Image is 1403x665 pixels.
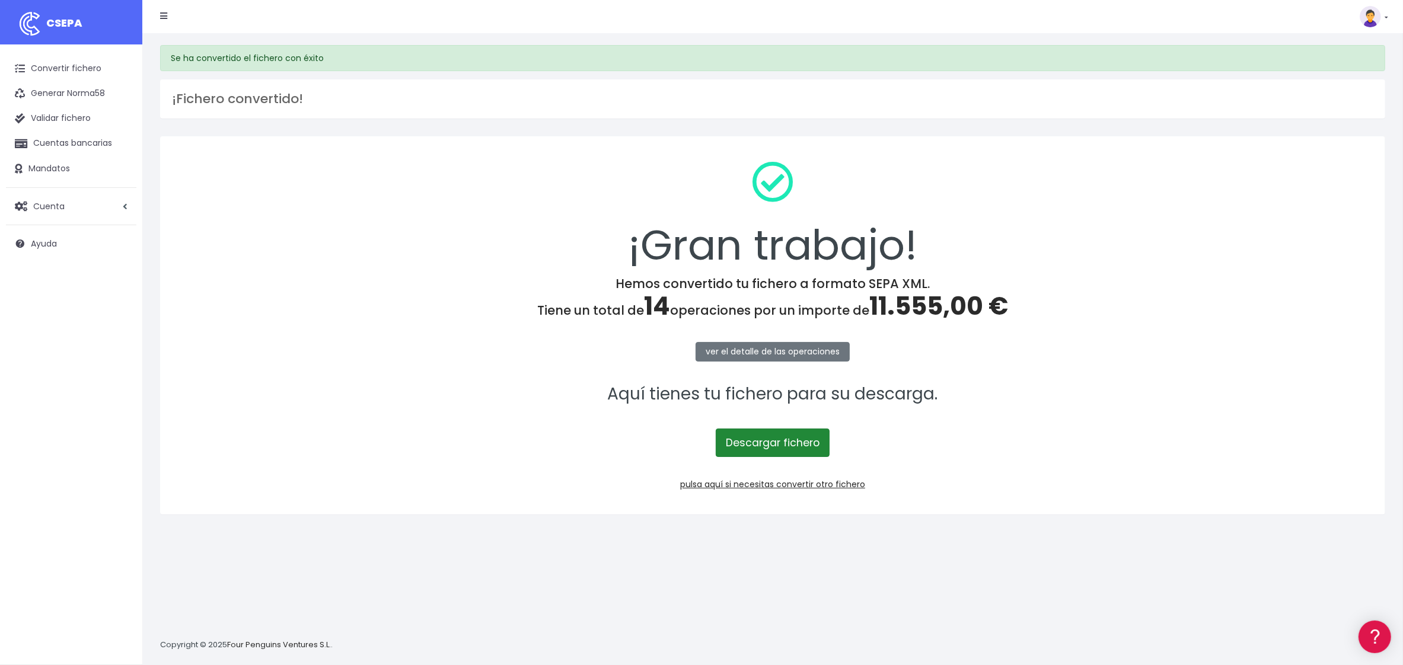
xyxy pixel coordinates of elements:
a: Formatos [12,150,225,168]
h4: Hemos convertido tu fichero a formato SEPA XML. Tiene un total de operaciones por un importe de [176,276,1370,321]
a: Cuentas bancarias [6,131,136,156]
div: ¡Gran trabajo! [176,152,1370,276]
a: General [12,254,225,273]
a: Videotutoriales [12,187,225,205]
button: Contáctanos [12,317,225,338]
div: Convertir ficheros [12,131,225,142]
div: Programadores [12,284,225,296]
span: CSEPA [46,15,82,30]
p: Aquí tienes tu fichero para su descarga. [176,381,1370,408]
a: Perfiles de empresas [12,205,225,223]
a: ver el detalle de las operaciones [696,342,850,362]
a: Convertir fichero [6,56,136,81]
a: Four Penguins Ventures S.L. [227,639,331,650]
a: Información general [12,101,225,119]
div: Se ha convertido el fichero con éxito [160,45,1385,71]
a: Problemas habituales [12,168,225,187]
a: API [12,303,225,321]
a: pulsa aquí si necesitas convertir otro fichero [680,478,865,490]
h3: ¡Fichero convertido! [172,91,1373,107]
a: Generar Norma58 [6,81,136,106]
a: POWERED BY ENCHANT [163,341,228,353]
span: Cuenta [33,200,65,212]
div: Facturación [12,235,225,247]
div: Información general [12,82,225,94]
a: Ayuda [6,231,136,256]
a: Mandatos [6,156,136,181]
span: 11.555,00 € [869,289,1008,324]
a: Validar fichero [6,106,136,131]
span: 14 [644,289,670,324]
a: Descargar fichero [716,429,830,457]
a: Cuenta [6,194,136,219]
p: Copyright © 2025 . [160,639,333,651]
span: Ayuda [31,238,57,250]
img: profile [1360,6,1381,27]
img: logo [15,9,44,39]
